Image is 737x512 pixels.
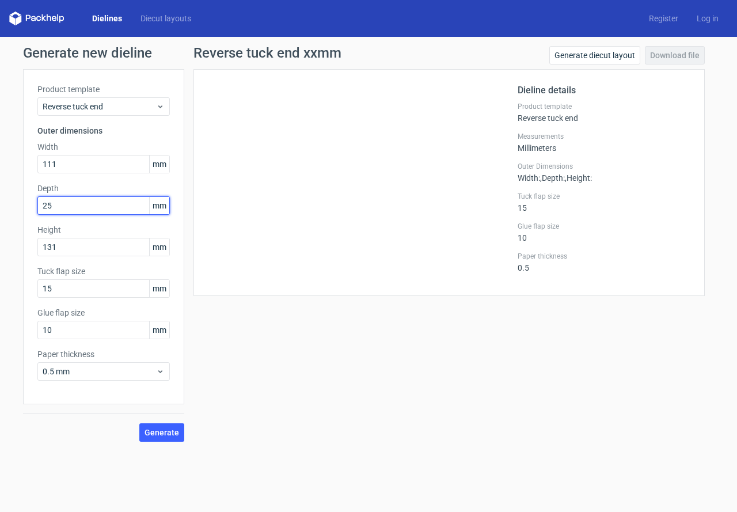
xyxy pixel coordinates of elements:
span: Generate [145,428,179,437]
h3: Outer dimensions [37,125,170,136]
label: Glue flap size [518,222,690,231]
div: Millimeters [518,132,690,153]
span: mm [149,321,169,339]
span: 0.5 mm [43,366,156,377]
div: 15 [518,192,690,213]
span: mm [149,280,169,297]
label: Outer Dimensions [518,162,690,171]
div: 0.5 [518,252,690,272]
div: 10 [518,222,690,242]
label: Glue flap size [37,307,170,318]
a: Generate diecut layout [549,46,640,65]
label: Width [37,141,170,153]
span: mm [149,197,169,214]
span: Reverse tuck end [43,101,156,112]
label: Depth [37,183,170,194]
a: Dielines [83,13,131,24]
label: Paper thickness [518,252,690,261]
span: mm [149,238,169,256]
h1: Generate new dieline [23,46,714,60]
span: mm [149,156,169,173]
div: Reverse tuck end [518,102,690,123]
h2: Dieline details [518,84,690,97]
button: Generate [139,423,184,442]
span: , Depth : [540,173,565,183]
a: Register [640,13,687,24]
h1: Reverse tuck end xxmm [193,46,341,60]
a: Log in [687,13,728,24]
label: Tuck flap size [518,192,690,201]
label: Product template [518,102,690,111]
label: Paper thickness [37,348,170,360]
label: Tuck flap size [37,266,170,277]
a: Diecut layouts [131,13,200,24]
label: Height [37,224,170,236]
label: Measurements [518,132,690,141]
span: , Height : [565,173,592,183]
label: Product template [37,84,170,95]
span: Width : [518,173,540,183]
